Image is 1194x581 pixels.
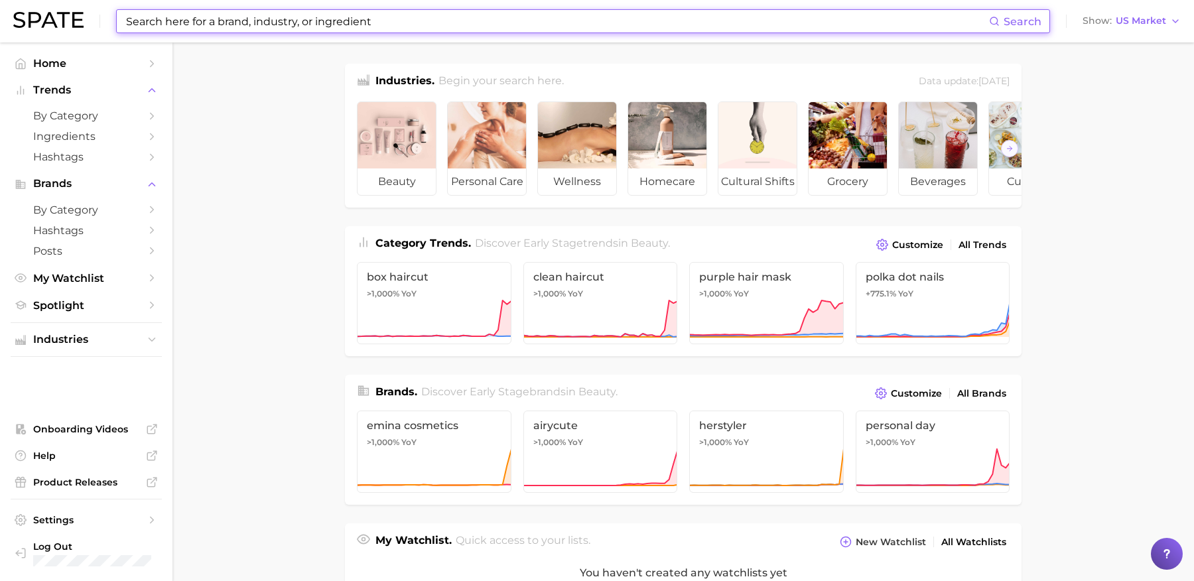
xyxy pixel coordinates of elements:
[734,289,749,299] span: YoY
[13,12,84,28] img: SPATE
[898,101,978,196] a: beverages
[438,73,564,91] h2: Begin your search here.
[358,168,436,195] span: beauty
[866,289,896,298] span: +775.1%
[872,384,945,403] button: Customize
[33,130,139,143] span: Ingredients
[891,388,942,399] span: Customize
[33,57,139,70] span: Home
[699,271,834,283] span: purple hair mask
[33,272,139,285] span: My Watchlist
[357,262,511,344] a: box haircut>1,000% YoY
[718,101,797,196] a: cultural shifts
[938,533,1010,551] a: All Watchlists
[955,236,1010,254] a: All Trends
[898,289,913,299] span: YoY
[11,105,162,126] a: by Category
[125,10,989,32] input: Search here for a brand, industry, or ingredient
[866,437,898,447] span: >1,000%
[367,437,399,447] span: >1,000%
[568,289,583,299] span: YoY
[375,73,434,91] h1: Industries.
[375,237,471,249] span: Category Trends .
[475,237,670,249] span: Discover Early Stage trends in .
[33,204,139,216] span: by Category
[533,419,668,432] span: airycute
[989,168,1067,195] span: culinary
[456,533,590,551] h2: Quick access to your lists.
[33,476,139,488] span: Product Releases
[628,168,706,195] span: homecare
[11,126,162,147] a: Ingredients
[375,385,417,398] span: Brands .
[900,437,915,448] span: YoY
[11,268,162,289] a: My Watchlist
[33,224,139,237] span: Hashtags
[11,510,162,530] a: Settings
[33,514,139,526] span: Settings
[11,295,162,316] a: Spotlight
[33,151,139,163] span: Hashtags
[11,537,162,571] a: Log out. Currently logged in with e-mail emilykwon@gmail.com.
[1001,140,1018,157] button: Scroll Right
[1116,17,1166,25] span: US Market
[33,450,139,462] span: Help
[11,472,162,492] a: Product Releases
[538,168,616,195] span: wellness
[33,299,139,312] span: Spotlight
[628,101,707,196] a: homecare
[33,541,151,552] span: Log Out
[447,101,527,196] a: personal care
[568,437,583,448] span: YoY
[401,289,417,299] span: YoY
[718,168,797,195] span: cultural shifts
[367,271,501,283] span: box haircut
[988,101,1068,196] a: culinary
[1004,15,1041,28] span: Search
[1083,17,1112,25] span: Show
[899,168,977,195] span: beverages
[959,239,1006,251] span: All Trends
[699,419,834,432] span: herstyler
[533,289,566,298] span: >1,000%
[421,385,618,398] span: Discover Early Stage brands in .
[33,84,139,96] span: Trends
[836,533,929,551] button: New Watchlist
[11,330,162,350] button: Industries
[866,271,1000,283] span: polka dot nails
[33,109,139,122] span: by Category
[11,174,162,194] button: Brands
[523,411,678,493] a: airycute>1,000% YoY
[537,101,617,196] a: wellness
[866,419,1000,432] span: personal day
[856,537,926,548] span: New Watchlist
[873,235,947,254] button: Customize
[578,385,616,398] span: beauty
[448,168,526,195] span: personal care
[11,220,162,241] a: Hashtags
[367,289,399,298] span: >1,000%
[941,537,1006,548] span: All Watchlists
[33,334,139,346] span: Industries
[523,262,678,344] a: clean haircut>1,000% YoY
[957,388,1006,399] span: All Brands
[856,262,1010,344] a: polka dot nails+775.1% YoY
[33,245,139,257] span: Posts
[357,411,511,493] a: emina cosmetics>1,000% YoY
[856,411,1010,493] a: personal day>1,000% YoY
[809,168,887,195] span: grocery
[631,237,668,249] span: beauty
[33,178,139,190] span: Brands
[11,53,162,74] a: Home
[11,419,162,439] a: Onboarding Videos
[808,101,888,196] a: grocery
[11,200,162,220] a: by Category
[892,239,943,251] span: Customize
[689,262,844,344] a: purple hair mask>1,000% YoY
[357,101,436,196] a: beauty
[689,411,844,493] a: herstyler>1,000% YoY
[367,419,501,432] span: emina cosmetics
[11,147,162,167] a: Hashtags
[533,437,566,447] span: >1,000%
[699,437,732,447] span: >1,000%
